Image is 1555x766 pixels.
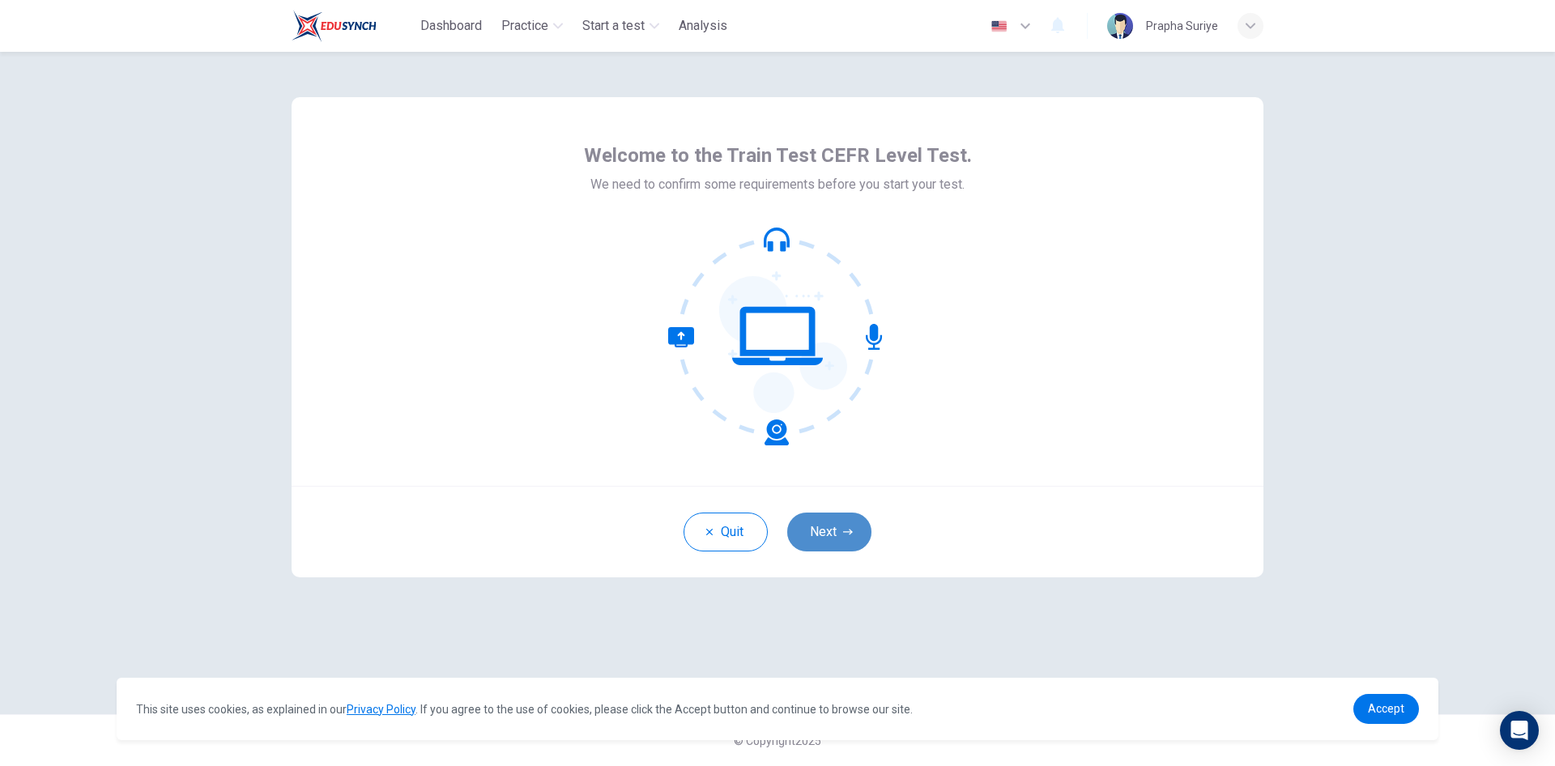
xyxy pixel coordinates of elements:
button: Dashboard [414,11,488,40]
span: Start a test [582,16,645,36]
a: Privacy Policy [347,703,415,716]
div: Open Intercom Messenger [1500,711,1539,750]
button: Quit [684,513,768,551]
div: Prapha Suriye [1146,16,1218,36]
span: Welcome to the Train Test CEFR Level Test. [584,143,972,168]
span: Accept [1368,702,1404,715]
img: Train Test logo [292,10,377,42]
button: Start a test [576,11,666,40]
button: Practice [495,11,569,40]
span: We need to confirm some requirements before you start your test. [590,175,965,194]
span: Dashboard [420,16,482,36]
span: Analysis [679,16,727,36]
div: cookieconsent [117,678,1438,740]
a: Train Test logo [292,10,414,42]
img: Profile picture [1107,13,1133,39]
button: Analysis [672,11,734,40]
button: Next [787,513,871,551]
span: Practice [501,16,548,36]
span: © Copyright 2025 [734,734,821,747]
span: This site uses cookies, as explained in our . If you agree to the use of cookies, please click th... [136,703,913,716]
img: en [989,20,1009,32]
a: dismiss cookie message [1353,694,1419,724]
